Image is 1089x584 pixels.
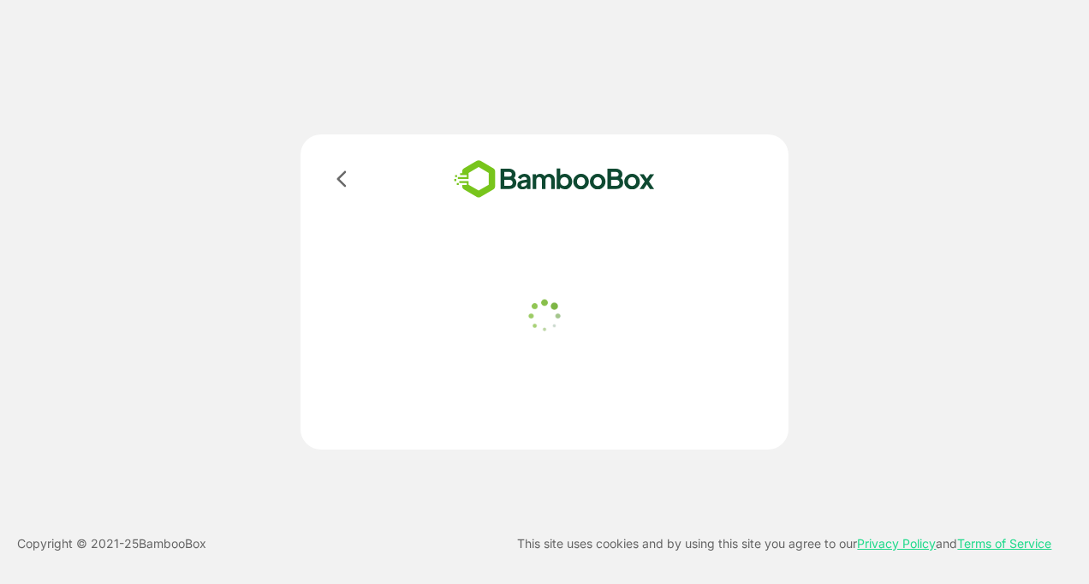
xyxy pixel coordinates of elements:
[857,536,936,551] a: Privacy Policy
[17,533,206,554] p: Copyright © 2021- 25 BambooBox
[517,533,1051,554] p: This site uses cookies and by using this site you agree to our and
[429,155,680,204] img: bamboobox
[957,536,1051,551] a: Terms of Service
[523,295,566,337] img: loader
